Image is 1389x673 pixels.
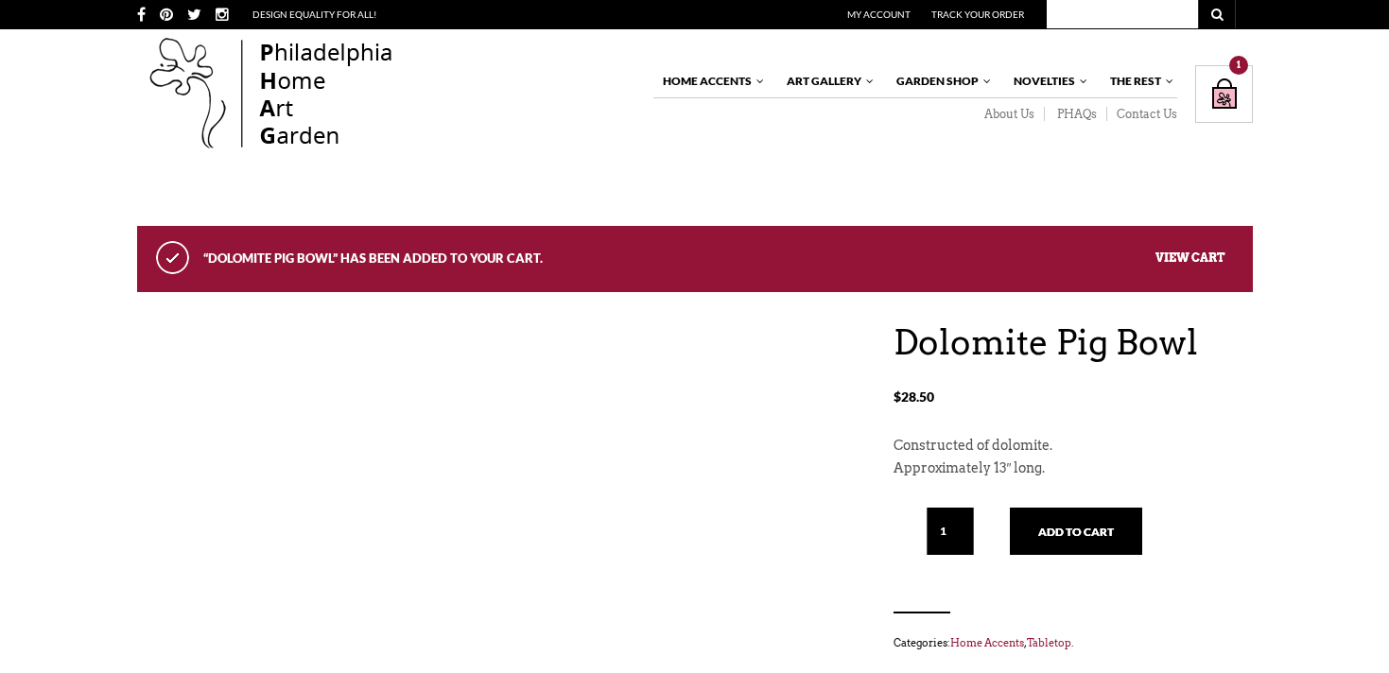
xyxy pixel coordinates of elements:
p: Approximately 13″ long. [894,457,1253,480]
a: Contact Us [1107,107,1177,122]
p: Constructed of dolomite. [894,435,1253,457]
a: The Rest [1101,65,1175,97]
a: Novelties [1004,65,1089,97]
a: About Us [972,107,1045,122]
a: Art Gallery [777,65,876,97]
h1: Dolomite Pig Bowl [894,320,1253,365]
bdi: 28.50 [894,388,934,405]
a: My Account [847,9,911,20]
span: $ [894,388,901,405]
div: “Dolomite Pig Bowl” has been added to your cart. [137,226,1253,292]
div: 1 [1229,56,1248,75]
a: PHAQs [1045,107,1107,122]
a: Home Accents [950,636,1024,649]
a: Home Accents [653,65,766,97]
input: Qty [927,508,974,555]
button: Add to cart [1010,508,1142,555]
span: Categories: , . [894,632,1253,653]
a: Track Your Order [931,9,1024,20]
a: Garden Shop [887,65,993,97]
a: View cart [1155,250,1224,264]
a: Tabletop [1027,636,1071,649]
